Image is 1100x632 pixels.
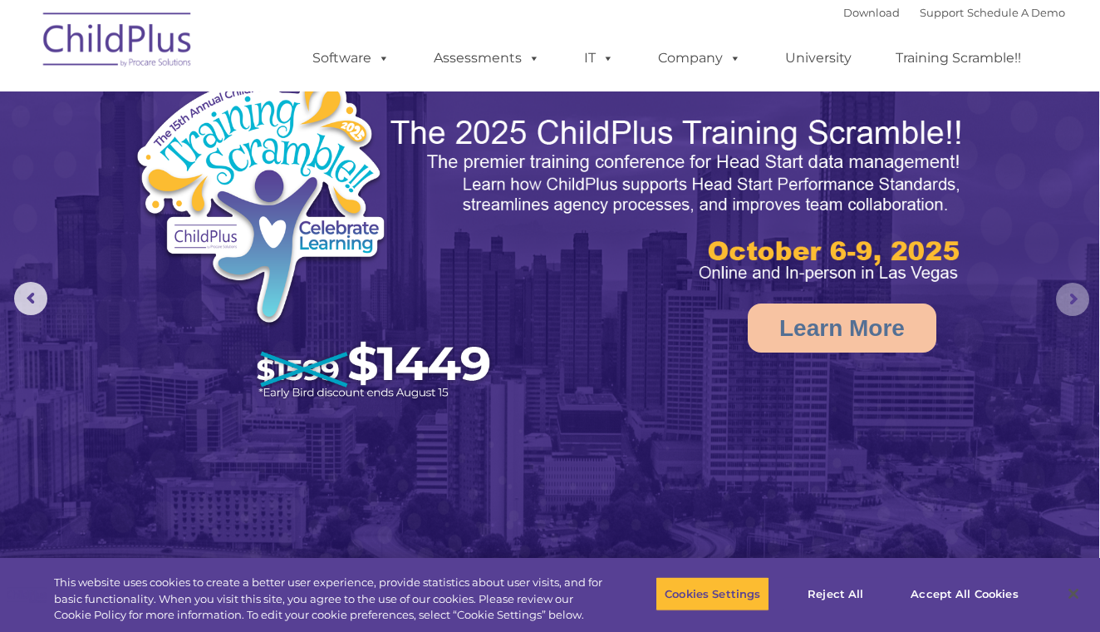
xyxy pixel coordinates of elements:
[843,6,1065,19] font: |
[879,42,1038,75] a: Training Scramble!!
[417,42,557,75] a: Assessments
[54,575,605,624] div: This website uses cookies to create a better user experience, provide statistics about user visit...
[641,42,758,75] a: Company
[769,42,868,75] a: University
[748,304,936,353] a: Learn More
[783,576,887,611] button: Reject All
[296,42,406,75] a: Software
[656,576,769,611] button: Cookies Settings
[901,576,1027,611] button: Accept All Cookies
[35,1,201,84] img: ChildPlus by Procare Solutions
[1055,575,1092,612] button: Close
[567,42,631,75] a: IT
[843,6,900,19] a: Download
[920,6,964,19] a: Support
[967,6,1065,19] a: Schedule A Demo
